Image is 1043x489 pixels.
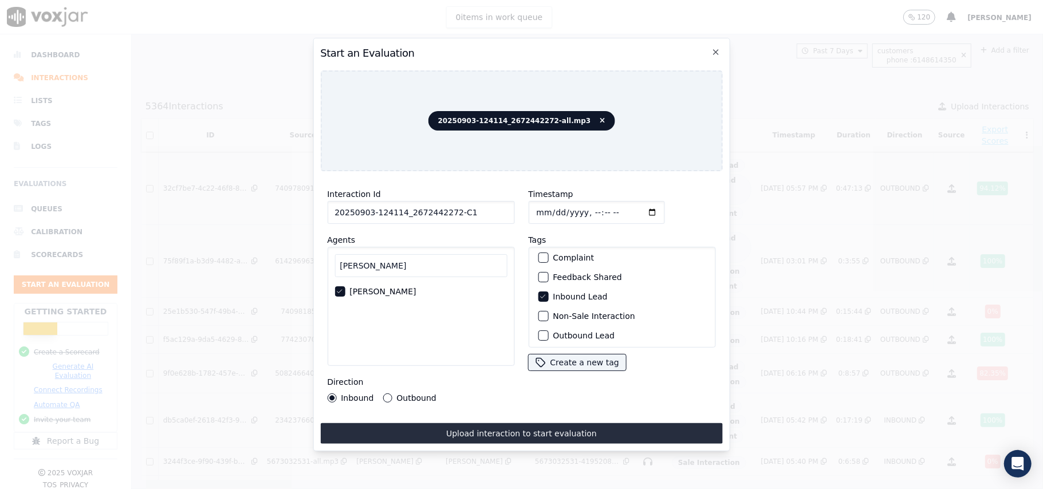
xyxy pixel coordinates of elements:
[334,254,507,277] input: Search Agents...
[1004,450,1032,478] div: Open Intercom Messenger
[320,423,722,444] button: Upload interaction to start evaluation
[320,45,722,61] h2: Start an Evaluation
[553,254,594,262] label: Complaint
[528,354,625,370] button: Create a new tag
[553,273,621,281] label: Feedback Shared
[396,394,436,402] label: Outbound
[528,235,546,244] label: Tags
[553,332,615,340] label: Outbound Lead
[327,235,355,244] label: Agents
[349,287,416,295] label: [PERSON_NAME]
[327,377,363,387] label: Direction
[553,312,635,320] label: Non-Sale Interaction
[327,201,514,224] input: reference id, file name, etc
[528,190,573,199] label: Timestamp
[341,394,373,402] label: Inbound
[553,293,607,301] label: Inbound Lead
[428,111,615,131] span: 20250903-124114_2672442272-all.mp3
[327,190,380,199] label: Interaction Id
